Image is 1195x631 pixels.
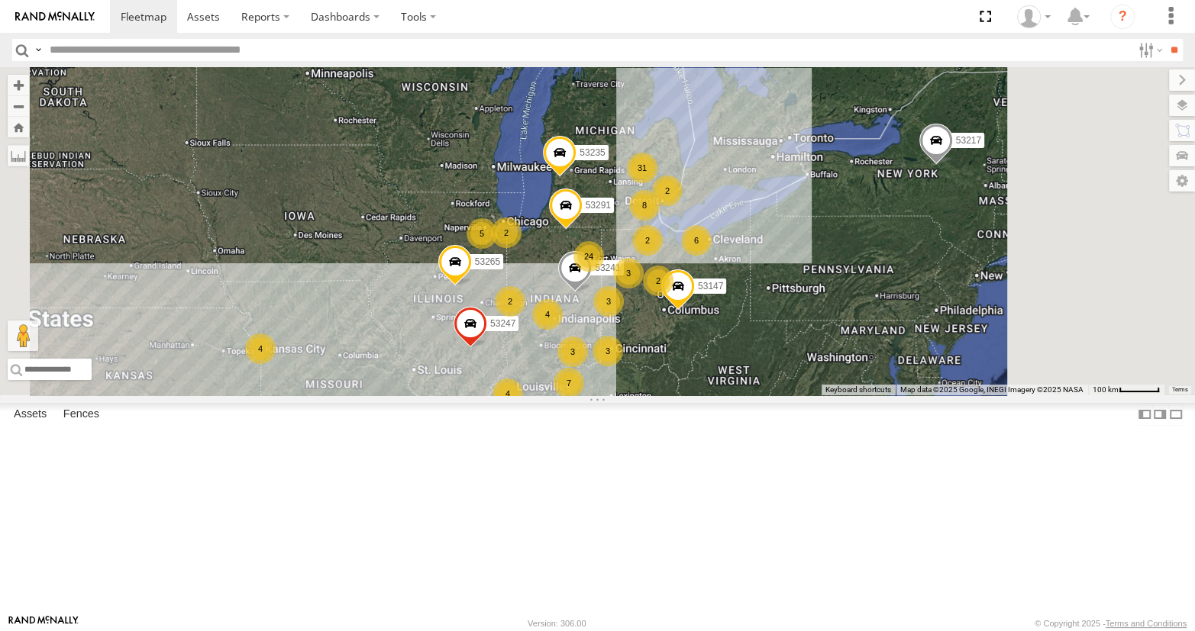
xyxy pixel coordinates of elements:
button: Keyboard shortcuts [825,385,891,395]
div: 2 [491,217,522,248]
label: Search Query [32,39,44,61]
div: 3 [613,258,644,288]
div: 3 [593,336,623,366]
label: Fences [56,404,107,425]
span: 53147 [697,281,722,291]
label: Measure [8,145,29,166]
div: 8 [629,190,660,221]
div: 6 [681,225,712,256]
a: Visit our Website [8,616,79,631]
div: Version: 306.00 [528,619,586,628]
label: Dock Summary Table to the Right [1152,403,1168,425]
div: © Copyright 2025 - [1035,619,1187,628]
i: ? [1110,5,1135,29]
span: 53265 [474,256,499,267]
button: Zoom in [8,75,29,95]
label: Search Filter Options [1132,39,1165,61]
span: 100 km [1093,385,1119,394]
div: 2 [652,175,683,206]
div: 4 [245,333,276,364]
div: 3 [593,286,624,317]
div: 24 [573,241,604,272]
span: Map data ©2025 Google, INEGI Imagery ©2025 NASA [900,385,1084,394]
span: 53291 [585,200,610,211]
div: 2 [632,225,663,256]
button: Map Scale: 100 km per 50 pixels [1088,385,1164,395]
a: Terms (opens in new tab) [1172,387,1188,393]
button: Zoom out [8,95,29,117]
label: Hide Summary Table [1168,403,1184,425]
div: 3 [557,336,588,367]
img: rand-logo.svg [15,11,95,22]
div: 2 [495,286,525,317]
span: 53241 [595,262,620,273]
div: 4 [493,378,523,409]
label: Dock Summary Table to the Left [1137,403,1152,425]
a: Terms and Conditions [1106,619,1187,628]
span: 53217 [955,135,980,146]
span: 53247 [490,318,515,329]
div: Miky Transport [1012,5,1056,28]
div: 2 [643,266,673,296]
div: 4 [532,299,563,330]
span: 53235 [580,148,605,159]
button: Zoom Home [8,117,29,137]
div: 5 [467,218,497,249]
label: Map Settings [1169,170,1195,192]
button: Drag Pegman onto the map to open Street View [8,320,38,351]
div: 7 [554,368,584,398]
div: 31 [627,153,657,183]
label: Assets [6,404,54,425]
